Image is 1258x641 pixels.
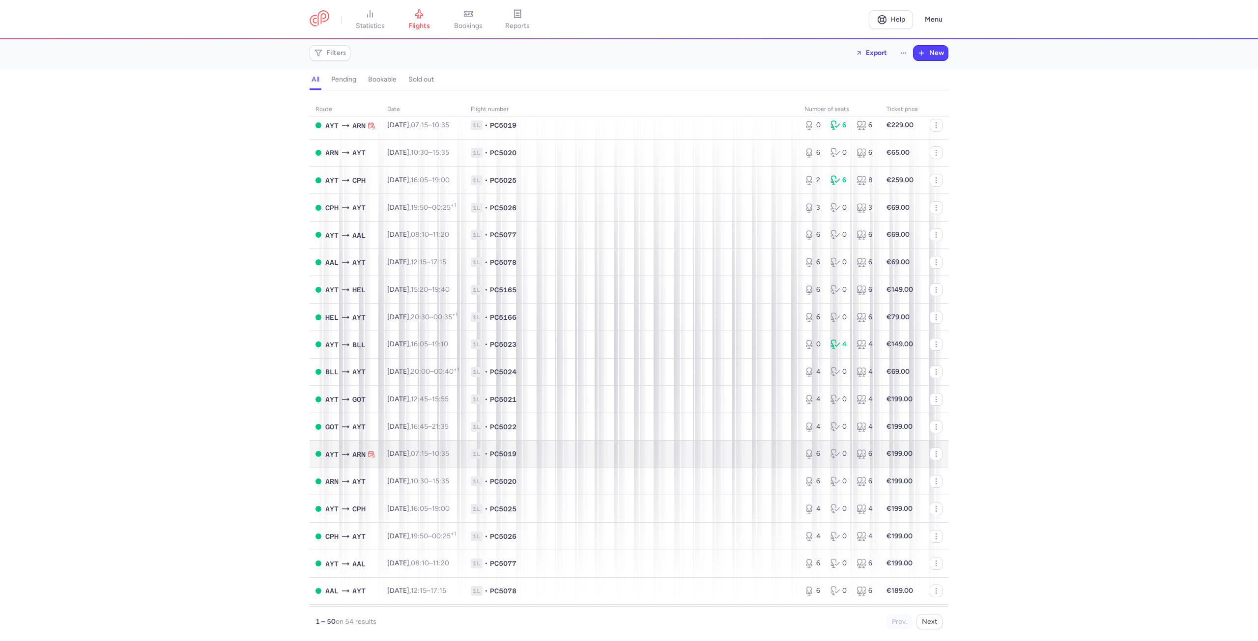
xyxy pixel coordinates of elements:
[387,148,449,157] span: [DATE],
[411,203,456,212] span: –
[490,422,516,432] span: PC5022
[325,257,339,268] span: AAL
[411,121,449,129] span: –
[881,102,924,117] th: Ticket price
[490,449,516,459] span: PC5019
[485,504,488,514] span: •
[857,422,875,432] div: 4
[432,449,449,458] time: 10:35
[411,176,428,184] time: 16:05
[432,176,450,184] time: 19:00
[411,559,429,567] time: 08:10
[325,284,339,295] span: AYT
[387,422,449,431] span: [DATE],
[352,202,366,213] span: AYT
[433,559,449,567] time: 11:20
[411,313,429,321] time: 20:30
[830,586,849,596] div: 0
[804,422,823,432] div: 4
[804,257,823,267] div: 6
[381,102,465,117] th: date
[830,230,849,240] div: 0
[490,257,516,267] span: PC5078
[485,175,488,185] span: •
[411,504,450,513] span: –
[804,367,823,377] div: 4
[490,230,516,240] span: PC5077
[830,394,849,404] div: 0
[433,230,449,239] time: 11:20
[804,339,823,349] div: 0
[830,558,849,568] div: 0
[432,148,449,157] time: 15:35
[352,531,366,542] span: AYT
[411,395,428,403] time: 12:45
[411,230,429,239] time: 08:10
[325,421,339,432] span: GOT
[326,49,346,57] span: Filters
[485,120,488,130] span: •
[490,586,516,596] span: PC5078
[312,75,319,84] h4: all
[857,504,875,514] div: 4
[485,422,488,432] span: •
[886,203,910,212] strong: €69.00
[490,120,516,130] span: PC5019
[485,203,488,213] span: •
[465,102,799,117] th: Flight number
[408,22,430,30] span: flights
[804,175,823,185] div: 2
[471,312,483,322] span: 1L
[471,203,483,213] span: 1L
[830,422,849,432] div: 0
[857,339,875,349] div: 4
[451,202,456,208] sup: +1
[368,75,397,84] h4: bookable
[490,476,516,486] span: PC5020
[432,203,456,212] time: 00:25
[352,147,366,158] span: AYT
[857,394,875,404] div: 4
[857,586,875,596] div: 6
[387,176,450,184] span: [DATE],
[352,257,366,268] span: AYT
[387,395,449,403] span: [DATE],
[830,203,849,213] div: 0
[325,503,339,514] span: AYT
[411,340,448,348] span: –
[430,258,446,266] time: 17:15
[411,532,428,540] time: 19:50
[485,558,488,568] span: •
[886,559,913,567] strong: €199.00
[485,586,488,596] span: •
[411,559,449,567] span: –
[325,175,339,186] span: AYT
[352,312,366,323] span: AYT
[886,258,910,266] strong: €69.00
[315,617,336,626] strong: 1 – 50
[804,312,823,322] div: 6
[411,422,428,431] time: 16:45
[411,367,459,376] span: –
[830,257,849,267] div: 0
[432,395,449,403] time: 15:55
[804,148,823,158] div: 6
[352,421,366,432] span: AYT
[471,148,483,158] span: 1L
[411,148,429,157] time: 10:30
[804,504,823,514] div: 4
[331,75,356,84] h4: pending
[830,476,849,486] div: 0
[886,586,913,595] strong: €189.00
[325,312,339,323] span: HEL
[490,504,516,514] span: PC5025
[444,9,493,30] a: bookings
[352,120,366,131] span: ARN
[857,531,875,541] div: 4
[919,10,948,29] button: Menu
[471,586,483,596] span: 1L
[886,422,913,431] strong: €199.00
[857,558,875,568] div: 6
[471,504,483,514] span: 1L
[432,477,449,485] time: 15:35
